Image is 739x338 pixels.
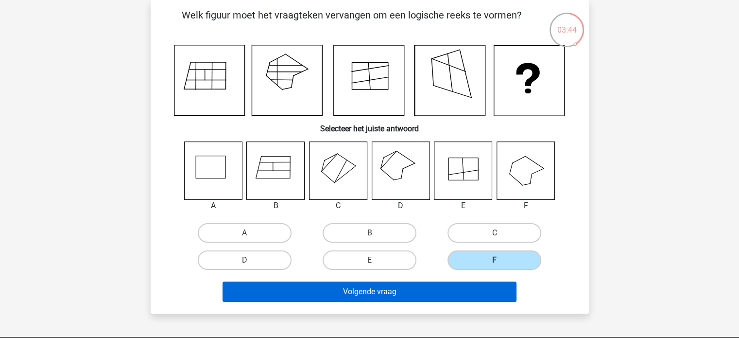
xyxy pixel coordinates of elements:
[447,223,541,243] label: C
[364,200,438,212] div: D
[323,250,416,270] label: E
[427,200,500,212] div: E
[323,223,416,243] label: B
[489,200,563,212] div: F
[198,223,292,243] label: A
[177,200,250,212] div: A
[447,250,541,270] label: F
[223,282,516,302] button: Volgende vraag
[198,250,292,270] label: D
[302,200,375,212] div: C
[166,8,537,37] p: Welk figuur moet het vraagteken vervangen om een logische reeks te vormen?
[239,200,312,212] div: B
[549,12,585,36] div: 03:44
[166,116,573,133] h6: Selecteer het juiste antwoord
